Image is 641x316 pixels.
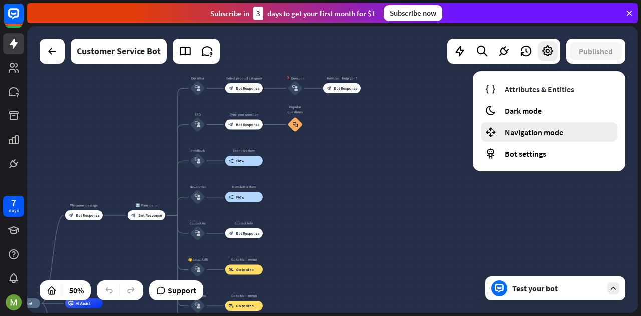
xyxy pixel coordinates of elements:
[14,301,33,306] span: Start point
[195,194,201,200] i: block_user_input
[236,158,245,163] span: Flow
[293,122,298,127] i: block_faq
[131,213,136,218] i: block_bot_response
[221,148,266,153] div: Feedback flow
[68,213,73,218] i: block_bot_response
[236,231,259,236] span: Bot Response
[195,230,201,236] i: block_user_input
[280,76,310,81] div: ❓ Question
[384,5,442,21] div: Subscribe now
[284,105,306,115] div: Popular questions
[195,267,201,273] i: block_user_input
[228,122,233,127] i: block_bot_response
[481,79,617,99] a: Attributes & Entities
[505,84,574,94] span: Attributes & Entities
[236,195,245,200] span: Flow
[77,39,161,64] div: Customer Service Bot
[138,213,162,218] span: Bot Response
[61,203,106,208] div: Welcome message
[228,303,234,308] i: block_goto
[292,85,298,91] i: block_user_input
[183,112,213,117] div: FAQ
[236,303,254,308] span: Go to step
[570,42,622,60] button: Published
[11,198,16,207] div: 7
[326,86,331,91] i: block_bot_response
[183,257,213,262] div: 👋 Small talk
[195,122,201,128] i: block_user_input
[236,267,254,272] span: Go to step
[3,196,24,217] a: 7 days
[221,76,266,81] div: Select product category
[76,213,99,218] span: Bot Response
[505,106,542,116] span: Dark mode
[195,158,201,164] i: block_user_input
[228,86,233,91] i: block_bot_response
[221,221,266,226] div: Contact info
[221,112,266,117] div: Type your question
[124,203,169,208] div: 🔙 Main menu
[236,122,259,127] span: Bot Response
[512,283,602,293] div: Test your bot
[210,7,376,20] div: Subscribe in days to get your first month for $1
[183,148,213,153] div: Feedback
[228,231,233,236] i: block_bot_response
[319,76,364,81] div: How can I help you?
[228,158,234,163] i: builder_tree
[183,293,213,298] div: Main menu
[505,149,546,159] span: Bot settings
[505,127,563,137] span: Navigation mode
[168,282,196,298] span: Support
[221,257,266,262] div: Go to Main menu
[253,7,263,20] div: 3
[195,85,201,91] i: block_user_input
[334,86,357,91] span: Bot Response
[195,303,201,309] i: block_user_input
[8,4,38,34] button: Open LiveChat chat widget
[183,185,213,190] div: Newsletter
[183,221,213,226] div: Contact us
[183,76,213,81] div: Our offer
[66,282,87,298] div: 50%
[228,195,234,200] i: builder_tree
[221,185,266,190] div: Newsletter flow
[228,267,234,272] i: block_goto
[76,301,90,306] span: AI Assist
[221,293,266,298] div: Go to Main menu
[9,207,19,214] div: days
[236,86,259,91] span: Bot Response
[485,105,496,116] i: moon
